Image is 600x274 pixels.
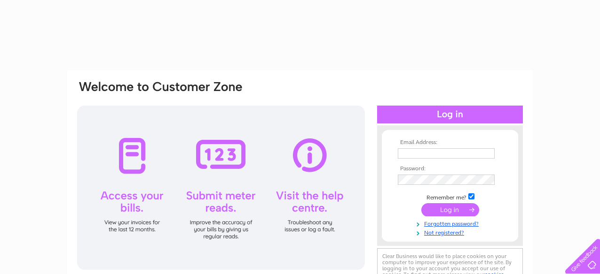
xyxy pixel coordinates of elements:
th: Password: [395,166,505,172]
th: Email Address: [395,139,505,146]
a: Not registered? [398,228,505,236]
a: Forgotten password? [398,219,505,228]
input: Submit [421,203,479,216]
td: Remember me? [395,192,505,201]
